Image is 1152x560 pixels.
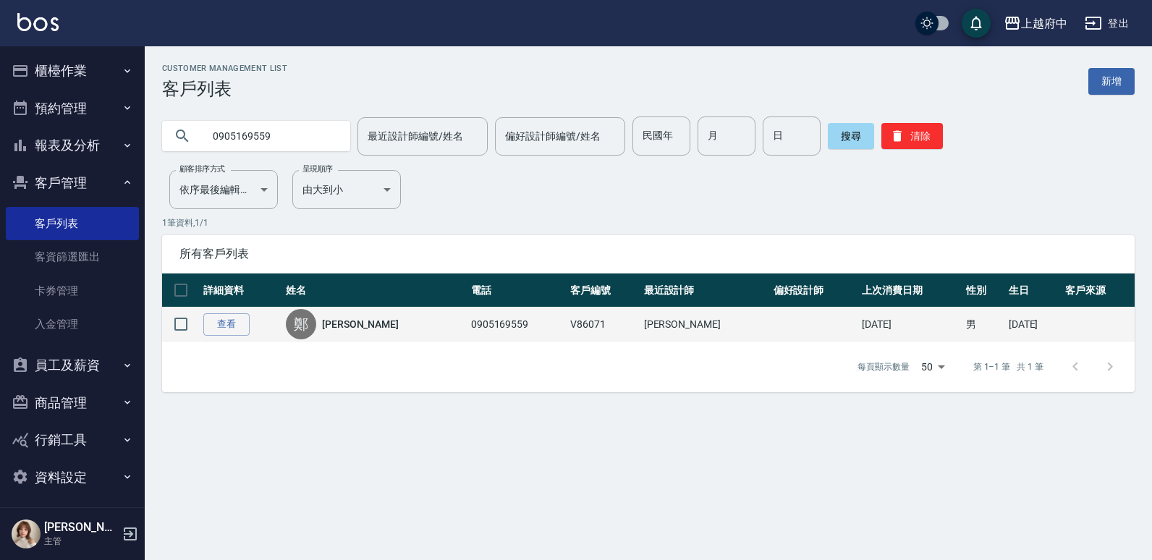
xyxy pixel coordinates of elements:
[567,273,640,307] th: 客戶編號
[6,421,139,459] button: 行銷工具
[203,313,250,336] a: 查看
[1062,273,1135,307] th: 客戶來源
[6,240,139,273] a: 客資篩選匯出
[467,307,567,341] td: 0905169559
[322,317,399,331] a: [PERSON_NAME]
[1088,68,1135,95] a: 新增
[302,164,333,174] label: 呈現順序
[6,207,139,240] a: 客戶列表
[915,347,950,386] div: 50
[286,309,316,339] div: 鄭
[203,116,339,156] input: 搜尋關鍵字
[6,384,139,422] button: 商品管理
[6,127,139,164] button: 報表及分析
[567,307,640,341] td: V86071
[858,307,962,341] td: [DATE]
[467,273,567,307] th: 電話
[881,123,943,149] button: 清除
[200,273,282,307] th: 詳細資料
[169,170,278,209] div: 依序最後編輯時間
[962,9,991,38] button: save
[179,164,225,174] label: 顧客排序方式
[1005,307,1062,341] td: [DATE]
[640,307,770,341] td: [PERSON_NAME]
[1005,273,1062,307] th: 生日
[962,273,1004,307] th: 性別
[6,274,139,307] a: 卡券管理
[12,519,41,548] img: Person
[44,535,118,548] p: 主管
[6,164,139,202] button: 客戶管理
[162,216,1135,229] p: 1 筆資料, 1 / 1
[962,307,1004,341] td: 男
[640,273,770,307] th: 最近設計師
[44,520,118,535] h5: [PERSON_NAME]
[292,170,401,209] div: 由大到小
[162,79,287,99] h3: 客戶列表
[6,459,139,496] button: 資料設定
[998,9,1073,38] button: 上越府中
[770,273,859,307] th: 偏好設計師
[282,273,467,307] th: 姓名
[17,13,59,31] img: Logo
[1021,14,1067,33] div: 上越府中
[828,123,874,149] button: 搜尋
[857,360,910,373] p: 每頁顯示數量
[1079,10,1135,37] button: 登出
[6,307,139,341] a: 入金管理
[6,347,139,384] button: 員工及薪資
[858,273,962,307] th: 上次消費日期
[6,52,139,90] button: 櫃檯作業
[179,247,1117,261] span: 所有客戶列表
[6,90,139,127] button: 預約管理
[162,64,287,73] h2: Customer Management List
[973,360,1043,373] p: 第 1–1 筆 共 1 筆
